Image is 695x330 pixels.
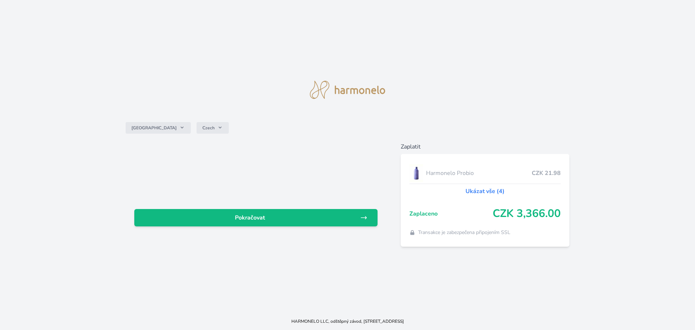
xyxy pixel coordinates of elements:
[466,187,505,196] a: Ukázat vše (4)
[202,125,215,131] span: Czech
[310,81,385,99] img: logo.svg
[401,142,570,151] h6: Zaplatit
[493,207,561,220] span: CZK 3,366.00
[197,122,229,134] button: Czech
[418,229,510,236] span: Transakce je zabezpečena připojením SSL
[409,164,423,182] img: CLEAN_PROBIO_se_stinem_x-lo.jpg
[426,169,532,177] span: Harmonelo Probio
[409,209,493,218] span: Zaplaceno
[131,125,177,131] span: [GEOGRAPHIC_DATA]
[126,122,191,134] button: [GEOGRAPHIC_DATA]
[140,213,360,222] span: Pokračovat
[532,169,561,177] span: CZK 21.98
[134,209,378,226] a: Pokračovat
